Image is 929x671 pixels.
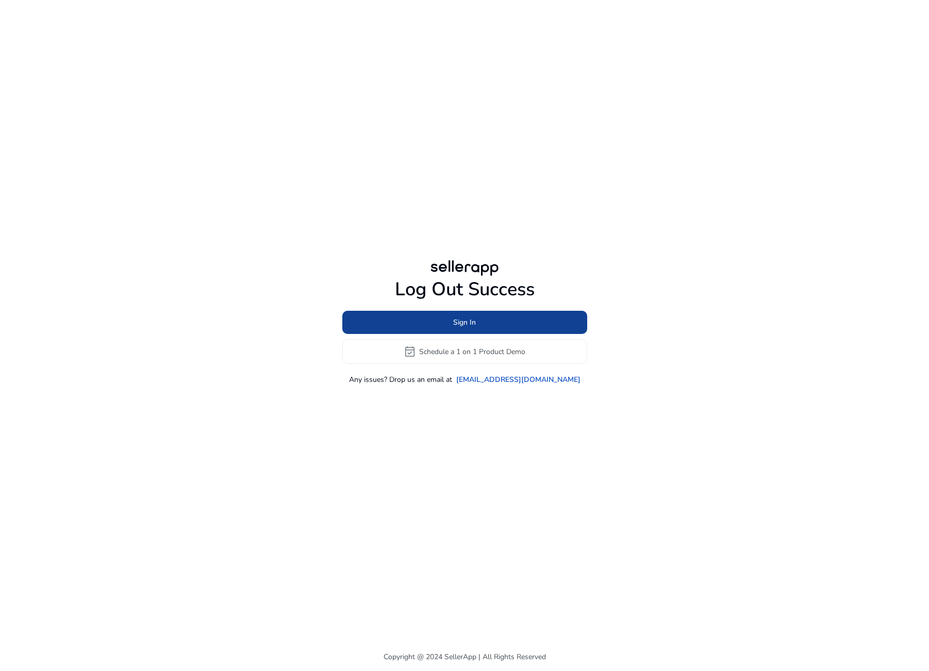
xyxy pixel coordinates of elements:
[349,374,452,385] p: Any issues? Drop us an email at
[456,374,580,385] a: [EMAIL_ADDRESS][DOMAIN_NAME]
[342,278,587,300] h1: Log Out Success
[453,317,476,328] span: Sign In
[342,311,587,334] button: Sign In
[342,339,587,364] button: event_availableSchedule a 1 on 1 Product Demo
[404,345,416,358] span: event_available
